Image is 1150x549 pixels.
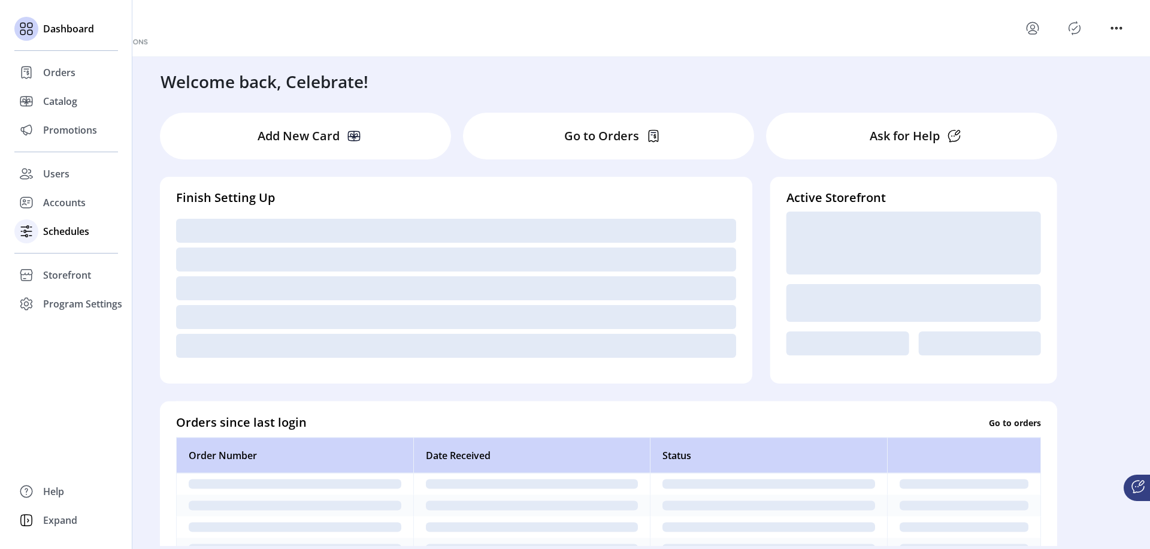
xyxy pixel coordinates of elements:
p: Ask for Help [870,127,940,145]
h4: Finish Setting Up [176,189,736,207]
p: Add New Card [258,127,340,145]
span: Users [43,167,69,181]
h4: Orders since last login [176,414,307,432]
th: Order Number [176,438,413,473]
button: menu [1023,19,1042,38]
button: menu [1107,19,1126,38]
th: Date Received [413,438,650,473]
span: Dashboard [43,22,94,36]
h4: Active Storefront [786,189,1041,207]
span: Storefront [43,268,91,282]
span: Program Settings [43,297,122,311]
p: Go to Orders [564,127,639,145]
button: Publisher Panel [1065,19,1084,38]
span: Expand [43,513,77,527]
span: Catalog [43,94,77,108]
span: Schedules [43,224,89,239]
span: Accounts [43,195,86,210]
span: Help [43,484,64,499]
h3: Welcome back, Celebrate! [161,69,368,94]
th: Status [650,438,887,473]
p: Go to orders [989,416,1041,429]
span: Promotions [43,123,97,137]
span: Orders [43,65,75,80]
